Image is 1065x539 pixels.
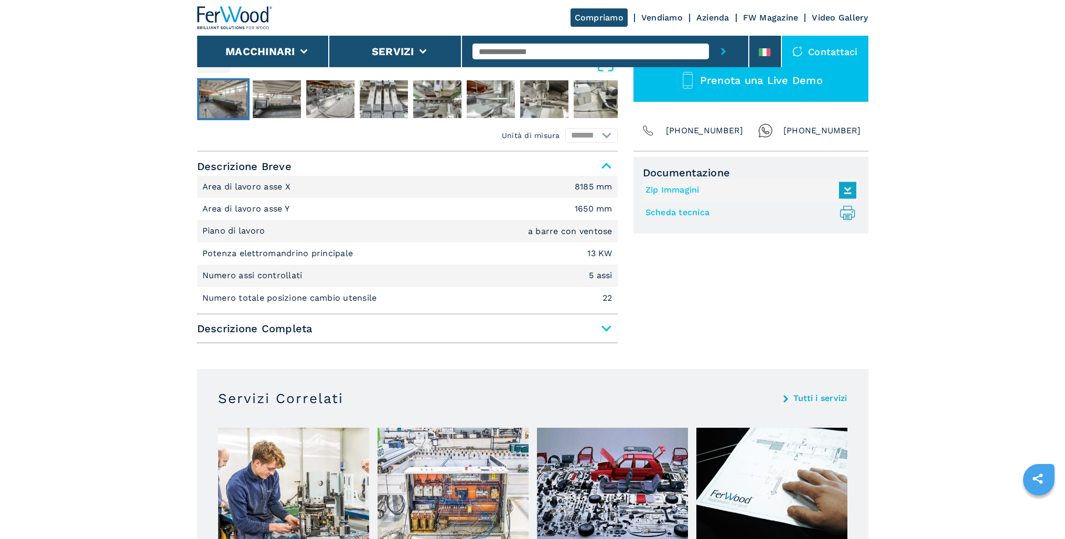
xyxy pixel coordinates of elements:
[208,59,211,68] span: 1
[587,249,612,258] em: 13 KW
[202,181,294,193] p: Area di lavoro asse X
[502,130,560,141] em: Unità di misura
[304,78,357,120] button: Go to Slide 3
[518,78,571,120] button: Go to Slide 7
[199,80,248,118] img: fb38b71be52cb4fe5756f61d8d34c1ab
[589,271,612,280] em: 5 assi
[792,46,803,57] img: Contattaci
[1020,492,1057,531] iframe: Chat
[696,13,729,23] a: Azienda
[197,6,273,29] img: Ferwood
[574,80,622,118] img: 5e14c781e5024d2bc2c03b0f854f1dfa
[225,45,295,58] button: Macchinari
[251,78,303,120] button: Go to Slide 2
[202,292,380,304] p: Numero totale posizione cambio utensile
[575,183,612,191] em: 8185 mm
[358,78,410,120] button: Go to Slide 4
[758,123,773,138] img: Whatsapp
[253,80,301,118] img: 8348be618487fca07faf00a00523955a
[467,80,515,118] img: 4a6b27d8bd22cdfa10a900d3620ba4b4
[528,227,612,236] em: a barre con ventose
[646,182,851,199] a: Zip Immagini
[218,390,343,407] h3: Servizi Correlati
[633,59,868,102] button: Prenota una Live Demo
[202,225,268,237] p: Piano di lavoro
[202,270,305,281] p: Numero assi controllati
[197,78,250,120] button: Go to Slide 1
[465,78,517,120] button: Go to Slide 6
[783,123,861,138] span: [PHONE_NUMBER]
[197,157,618,176] span: Descrizione Breve
[782,36,868,67] div: Contattaci
[603,294,612,302] em: 22
[214,59,220,68] span: 9
[572,78,624,120] button: Go to Slide 8
[700,74,823,87] span: Prenota una Live Demo
[197,78,618,120] nav: Thumbnail Navigation
[360,80,408,118] img: 06c64358cd54bbb1c0d5e277d7540e21
[1025,466,1051,492] a: sharethis
[709,36,738,67] button: submit-button
[812,13,868,23] a: Video Gallery
[197,319,618,338] span: Descrizione Completa
[413,80,461,118] img: 9158ef8b57ef96c833e935df4a1a6e6d
[575,205,612,213] em: 1650 mm
[571,8,628,27] a: Compriamo
[197,176,618,309] div: Descrizione Breve
[306,80,354,118] img: 22ce060b8cae303d87f8e457dd5c15d4
[666,123,744,138] span: [PHONE_NUMBER]
[202,203,293,215] p: Area di lavoro asse Y
[641,13,683,23] a: Vendiamo
[643,166,859,179] span: Documentazione
[202,248,356,259] p: Potenza elettromandrino principale
[743,13,799,23] a: FW Magazine
[646,204,851,221] a: Scheda tecnica
[411,78,464,120] button: Go to Slide 5
[793,394,847,403] a: Tutti i servizi
[641,123,655,138] img: Phone
[520,80,568,118] img: e679fcaed544cfd0318b3d995d93c991
[372,45,414,58] button: Servizi
[211,59,214,68] span: /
